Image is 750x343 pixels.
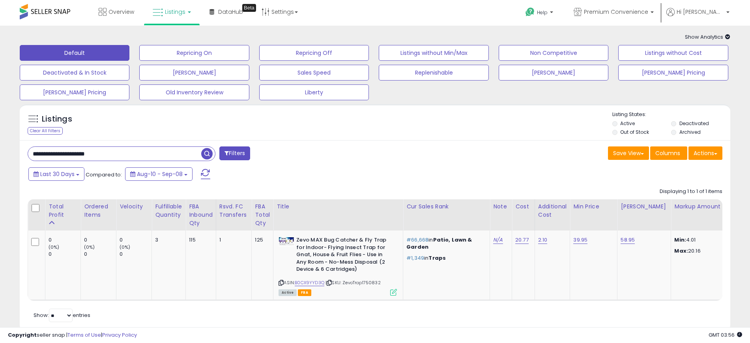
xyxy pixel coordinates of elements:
label: Active [620,120,635,127]
button: Listings without Min/Max [379,45,488,61]
div: Velocity [120,202,148,211]
span: Premium Convenience [584,8,648,16]
button: Save View [608,146,649,160]
a: 39.95 [573,236,587,244]
span: All listings currently available for purchase on Amazon [279,289,297,296]
label: Out of Stock [620,129,649,135]
div: 1 [219,236,246,244]
p: in [406,255,484,262]
label: Deactivated [679,120,709,127]
i: Get Help [525,7,535,17]
button: Replenishable [379,65,488,81]
span: Patio, Lawn & Garden [406,236,472,251]
div: 125 [255,236,267,244]
span: Listings [165,8,185,16]
span: Columns [655,149,680,157]
strong: Copyright [8,331,37,339]
small: (0%) [49,244,60,250]
button: Listings without Cost [618,45,728,61]
img: 51l4dL0c5PL._SL40_.jpg [279,236,294,246]
label: Archived [679,129,701,135]
button: Repricing Off [259,45,369,61]
div: 0 [84,236,116,244]
span: Hi [PERSON_NAME] [677,8,724,16]
div: Displaying 1 to 1 of 1 items [660,188,722,195]
div: 0 [49,251,80,258]
span: Show Analytics [685,33,730,41]
span: Traps [428,254,446,262]
button: [PERSON_NAME] [499,65,608,81]
div: FBA inbound Qty [189,202,213,227]
small: (0%) [84,244,95,250]
a: 58.95 [621,236,635,244]
div: 0 [120,251,151,258]
div: Rsvd. FC Transfers [219,202,249,219]
button: Aug-10 - Sep-08 [125,167,193,181]
div: Additional Cost [538,202,567,219]
button: Last 30 Days [28,167,84,181]
div: Tooltip anchor [242,4,256,12]
a: 2.10 [538,236,548,244]
button: Actions [688,146,722,160]
div: Note [493,202,509,211]
span: Help [537,9,548,16]
small: (0%) [120,244,131,250]
div: 115 [189,236,210,244]
button: Columns [650,146,687,160]
span: #1,349 [406,254,424,262]
span: 2025-10-14 03:56 GMT [709,331,742,339]
span: FBA [298,289,311,296]
button: [PERSON_NAME] Pricing [618,65,728,81]
div: FBA Total Qty [255,202,270,227]
div: 0 [49,236,80,244]
button: Repricing On [139,45,249,61]
a: Hi [PERSON_NAME] [666,8,729,26]
h5: Listings [42,114,72,125]
strong: Max: [674,247,688,255]
a: Privacy Policy [102,331,137,339]
button: [PERSON_NAME] [139,65,249,81]
div: 0 [84,251,116,258]
div: 0 [120,236,151,244]
div: 3 [155,236,180,244]
button: Deactivated & In Stock [20,65,129,81]
div: Fulfillable Quantity [155,202,182,219]
button: Filters [219,146,250,160]
div: Min Price [573,202,614,211]
span: Compared to: [86,171,122,178]
a: N/A [493,236,503,244]
button: Liberty [259,84,369,100]
div: Cur Sales Rank [406,202,486,211]
div: seller snap | | [8,332,137,339]
button: [PERSON_NAME] Pricing [20,84,129,100]
span: Aug-10 - Sep-08 [137,170,183,178]
span: Last 30 Days [40,170,75,178]
a: Terms of Use [67,331,101,339]
p: 20.16 [674,247,740,255]
p: 4.01 [674,236,740,244]
div: Clear All Filters [28,127,63,135]
span: DataHub [218,8,243,16]
span: Overview [108,8,134,16]
span: | SKU: ZevoTrap1750832 [325,279,381,286]
button: Sales Speed [259,65,369,81]
button: Non Competitive [499,45,608,61]
a: Help [519,1,561,26]
div: Total Profit [49,202,77,219]
a: 20.77 [515,236,529,244]
a: B0CX9YYD3Q [295,279,324,286]
p: in [406,236,484,251]
div: Ordered Items [84,202,113,219]
div: Title [277,202,400,211]
span: Show: entries [34,311,90,319]
div: ASIN: [279,236,397,295]
b: Zevo MAX Bug Catcher & Fly Trap for Indoor- Flying Insect Trap for Gnat, House & Fruit Flies - Us... [296,236,392,275]
div: Markup Amount [674,202,743,211]
button: Default [20,45,129,61]
button: Old Inventory Review [139,84,249,100]
div: Cost [515,202,531,211]
span: #66,668 [406,236,428,244]
div: [PERSON_NAME] [621,202,668,211]
strong: Min: [674,236,686,244]
p: Listing States: [612,111,730,118]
